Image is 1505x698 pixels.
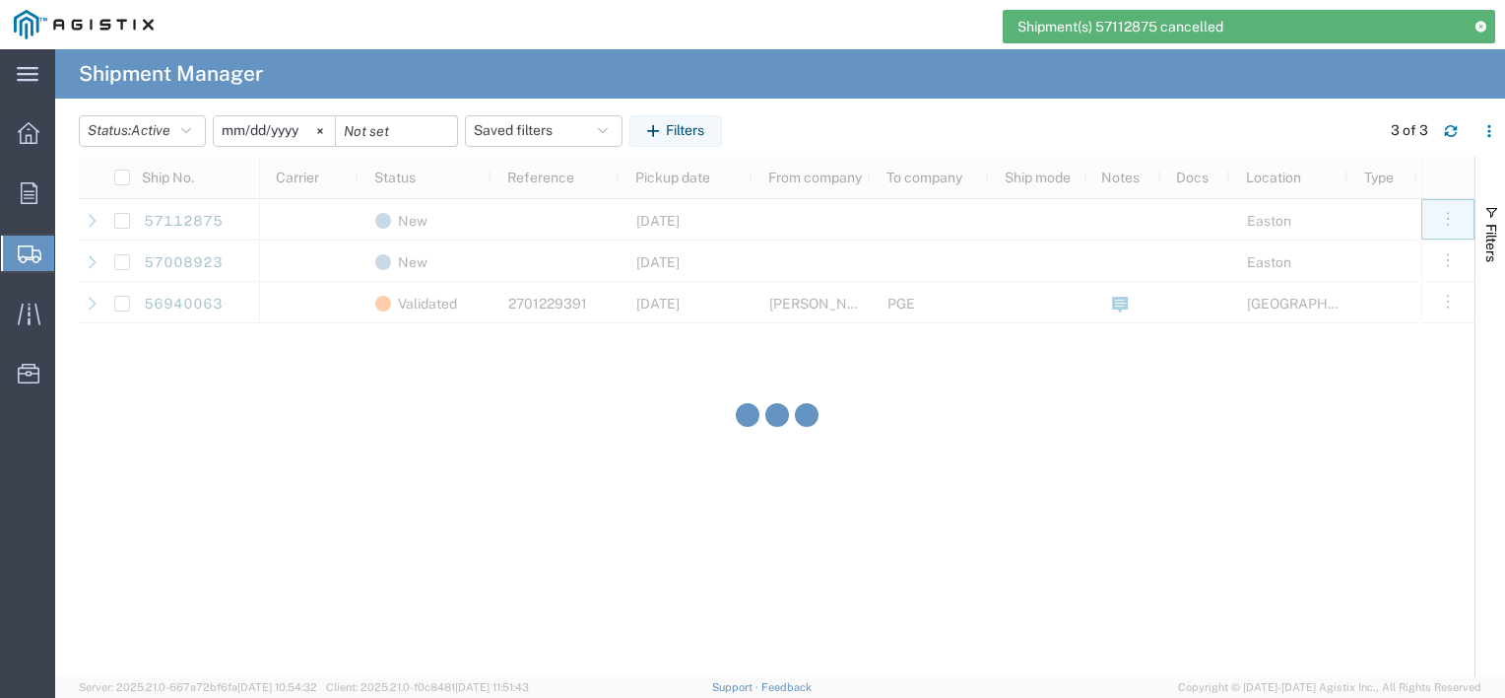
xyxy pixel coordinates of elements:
input: Not set [214,116,335,146]
span: Shipment(s) 57112875 cancelled [1017,17,1223,37]
button: Saved filters [465,115,622,147]
div: 3 of 3 [1391,120,1428,141]
span: [DATE] 10:54:32 [237,681,317,693]
img: logo [14,10,154,39]
span: [DATE] 11:51:43 [455,681,529,693]
span: Client: 2025.21.0-f0c8481 [326,681,529,693]
button: Filters [629,115,722,147]
span: Server: 2025.21.0-667a72bf6fa [79,681,317,693]
h4: Shipment Manager [79,49,263,99]
span: Filters [1483,224,1499,262]
a: Support [712,681,761,693]
span: Copyright © [DATE]-[DATE] Agistix Inc., All Rights Reserved [1178,679,1481,696]
input: Not set [336,116,457,146]
button: Status:Active [79,115,206,147]
span: Active [131,122,170,138]
a: Feedback [761,681,812,693]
